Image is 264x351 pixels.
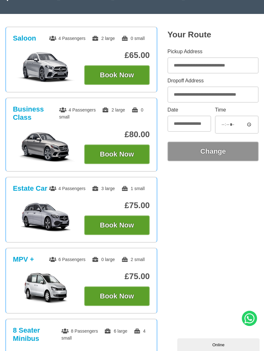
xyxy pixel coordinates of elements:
[92,186,115,191] span: 3 large
[13,272,79,304] img: MPV +
[104,329,127,334] span: 6 large
[13,255,34,264] h3: MPV +
[49,36,86,41] span: 4 Passengers
[84,65,150,85] button: Book Now
[13,326,61,343] h3: 8 Seater Minibus
[61,329,146,341] span: 4 small
[92,257,115,262] span: 0 large
[13,34,36,42] h3: Saloon
[121,36,145,41] span: 0 small
[84,215,150,235] button: Book Now
[61,329,98,334] span: 8 Passengers
[84,130,150,139] p: £80.00
[13,201,79,233] img: Estate Car
[13,131,79,162] img: Business Class
[177,337,261,351] iframe: chat widget
[84,50,150,60] p: £65.00
[59,107,143,119] span: 0 small
[84,144,150,164] button: Book Now
[121,186,145,191] span: 1 small
[121,257,145,262] span: 2 small
[49,186,86,191] span: 4 Passengers
[84,286,150,306] button: Book Now
[167,142,259,161] button: Change
[102,107,125,112] span: 2 large
[167,30,259,40] h2: Your Route
[13,51,79,83] img: Saloon
[13,105,59,122] h3: Business Class
[167,107,211,112] label: Date
[84,271,150,281] p: £75.00
[13,184,47,193] h3: Estate Car
[167,78,259,83] label: Dropoff Address
[59,107,96,112] span: 4 Passengers
[92,36,115,41] span: 2 large
[84,201,150,210] p: £75.00
[167,49,259,54] label: Pickup Address
[49,257,86,262] span: 6 Passengers
[215,107,259,112] label: Time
